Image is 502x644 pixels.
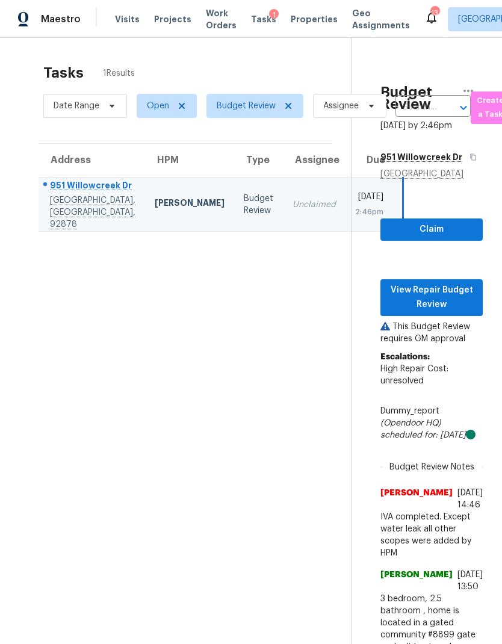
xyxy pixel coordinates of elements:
[380,218,483,241] button: Claim
[395,98,437,117] input: Search by address
[380,279,483,316] button: View Repair Budget Review
[115,13,140,25] span: Visits
[217,100,276,112] span: Budget Review
[380,419,441,427] i: (Opendoor HQ)
[457,571,483,591] span: [DATE] 13:50
[380,353,430,361] b: Escalations:
[145,144,234,178] th: HPM
[251,15,276,23] span: Tasks
[462,146,479,168] button: Copy Address
[293,199,336,211] div: Unclaimed
[380,321,483,345] p: This Budget Review requires GM approval
[103,67,135,79] span: 1 Results
[43,67,84,79] h2: Tasks
[390,222,473,237] span: Claim
[380,120,452,132] div: [DATE] by 2:46pm
[390,283,473,312] span: View Repair Budget Review
[206,7,237,31] span: Work Orders
[380,405,483,441] div: Dummy_report
[346,144,403,178] th: Due
[380,511,483,559] span: IVA completed. Except water leak all other scopes were added by HPM
[380,86,454,110] h2: Budget Review
[352,7,410,31] span: Geo Assignments
[244,193,273,217] div: Budget Review
[41,13,81,25] span: Maestro
[457,489,483,509] span: [DATE] 14:46
[455,99,472,116] button: Open
[147,100,169,112] span: Open
[380,431,466,439] i: scheduled for: [DATE]
[380,365,448,385] span: High Repair Cost: unresolved
[430,7,439,19] div: 13
[54,100,99,112] span: Date Range
[283,144,346,178] th: Assignee
[154,13,191,25] span: Projects
[382,461,482,473] span: Budget Review Notes
[155,197,225,212] div: [PERSON_NAME]
[234,144,283,178] th: Type
[291,13,338,25] span: Properties
[39,144,145,178] th: Address
[380,487,453,511] span: [PERSON_NAME]
[269,9,279,21] div: 1
[323,100,359,112] span: Assignee
[380,569,453,593] span: [PERSON_NAME]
